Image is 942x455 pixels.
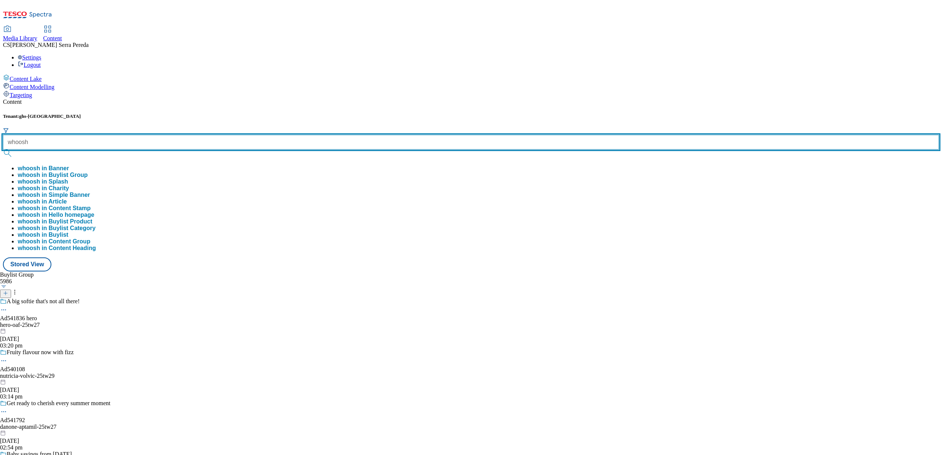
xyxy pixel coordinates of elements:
button: whoosh in Article [18,198,67,205]
span: Content [43,35,62,41]
div: whoosh in [18,198,67,205]
h5: Tenant: [3,113,939,119]
button: whoosh in Banner [18,165,69,172]
span: Content Lake [10,76,42,82]
span: Article [48,198,67,205]
a: Content Modelling [3,82,939,90]
a: Content [43,26,62,42]
span: Buylist Category [49,225,96,231]
button: whoosh in Buylist [18,232,68,238]
button: whoosh in Hello homepage [18,212,94,218]
div: whoosh in [18,185,69,192]
span: Media Library [3,35,37,41]
svg: Search Filters [3,127,9,133]
button: whoosh in Charity [18,185,69,192]
div: whoosh in [18,225,96,232]
a: Targeting [3,90,939,99]
span: Buylist [49,232,68,238]
button: whoosh in Simple Banner [18,192,90,198]
a: Settings [18,54,41,61]
span: Buylist Product [49,218,92,225]
button: whoosh in Buylist Category [18,225,96,232]
button: whoosh in Content Group [18,238,90,245]
span: [PERSON_NAME] Serra Pereda [10,42,89,48]
span: Targeting [10,92,32,98]
button: whoosh in Buylist Group [18,172,88,178]
div: Content [3,99,939,105]
button: whoosh in Content Stamp [18,205,91,212]
span: Content Modelling [10,84,54,90]
div: whoosh in [18,218,92,225]
span: CS [3,42,10,48]
a: Media Library [3,26,37,42]
span: Charity [49,185,69,191]
a: Logout [18,62,41,68]
button: whoosh in Splash [18,178,68,185]
span: ghs-[GEOGRAPHIC_DATA] [19,113,81,119]
div: Fruity flavour now with fizz [7,349,74,356]
button: Stored View [3,257,51,271]
div: whoosh in [18,232,68,238]
input: Search [3,135,939,150]
button: whoosh in Buylist Product [18,218,92,225]
div: Get ready to cherish every summer moment [7,400,110,407]
button: whoosh in Content Heading [18,245,96,252]
div: A big softie that's not all there! [7,298,80,305]
a: Content Lake [3,74,939,82]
